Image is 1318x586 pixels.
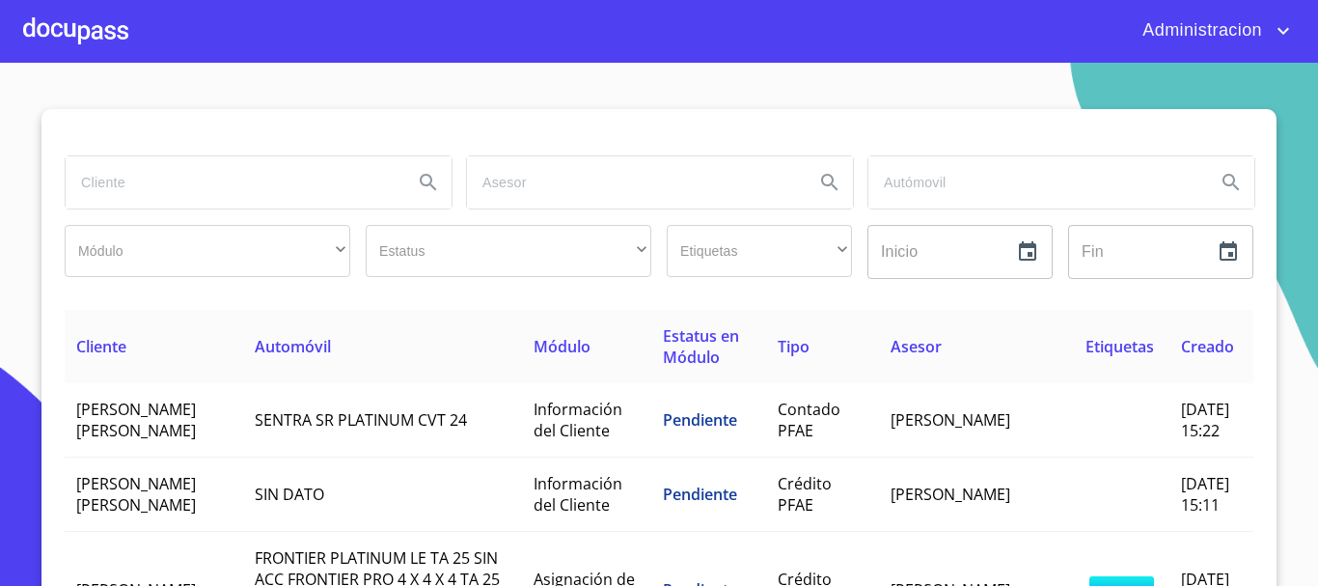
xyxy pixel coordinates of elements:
[255,484,324,505] span: SIN DATO
[467,156,799,209] input: search
[366,225,651,277] div: ​
[891,484,1010,505] span: [PERSON_NAME]
[76,399,196,441] span: [PERSON_NAME] [PERSON_NAME]
[65,225,350,277] div: ​
[891,336,942,357] span: Asesor
[405,159,452,206] button: Search
[868,156,1200,209] input: search
[1181,473,1229,516] span: [DATE] 15:11
[1208,159,1254,206] button: Search
[534,336,590,357] span: Módulo
[534,399,622,441] span: Información del Cliente
[807,159,853,206] button: Search
[778,473,832,516] span: Crédito PFAE
[663,484,737,505] span: Pendiente
[663,325,739,368] span: Estatus en Módulo
[778,399,840,441] span: Contado PFAE
[891,409,1010,431] span: [PERSON_NAME]
[1085,336,1154,357] span: Etiquetas
[534,473,622,516] span: Información del Cliente
[1128,15,1295,46] button: account of current user
[1181,399,1229,441] span: [DATE] 15:22
[1181,336,1234,357] span: Creado
[66,156,398,209] input: search
[76,336,126,357] span: Cliente
[255,336,331,357] span: Automóvil
[255,409,467,431] span: SENTRA SR PLATINUM CVT 24
[778,336,810,357] span: Tipo
[76,473,196,516] span: [PERSON_NAME] [PERSON_NAME]
[663,409,737,431] span: Pendiente
[667,225,852,277] div: ​
[1128,15,1272,46] span: Administracion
